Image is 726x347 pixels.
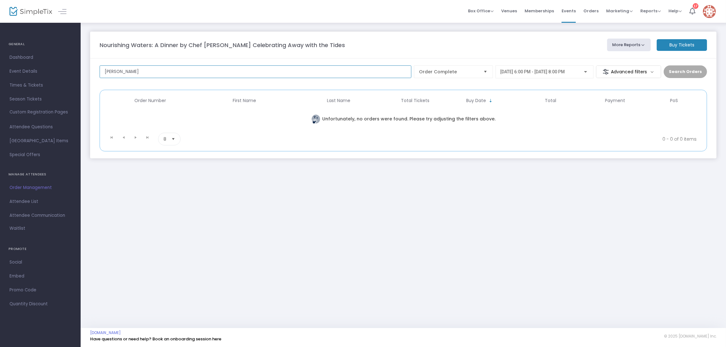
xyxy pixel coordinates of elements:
[9,272,71,280] span: Embed
[233,98,256,103] span: First Name
[489,98,494,103] span: Sortable
[9,286,71,294] span: Promo Code
[501,69,565,74] span: [DATE] 6:00 PM - [DATE] 8:00 PM
[9,109,68,115] span: Custom Registration Pages
[311,114,321,124] img: face thinking
[9,243,72,255] h4: PROMOTE
[9,184,71,192] span: Order Management
[466,98,486,103] span: Buy Date
[243,133,697,145] kendo-pager-info: 0 - 0 of 0 items
[9,137,71,145] span: [GEOGRAPHIC_DATA] Items
[9,38,72,51] h4: GENERAL
[545,98,556,103] span: Total
[9,300,71,308] span: Quantity Discount
[468,8,494,14] span: Box Office
[9,198,71,206] span: Attendee List
[327,98,350,103] span: Last Name
[670,98,678,103] span: PoS
[100,65,411,78] input: Search by name, email, phone, order number, ip address, or last 4 digits of card
[9,168,72,181] h4: MANAGE ATTENDEES
[657,39,707,51] m-button: Buy Tickets
[100,41,345,49] m-panel-title: Nourishing Waters: A Dinner by Chef [PERSON_NAME] Celebrating Away with the Tides
[501,3,517,19] span: Venues
[605,98,625,103] span: Payment
[9,53,71,62] span: Dashboard
[481,66,490,78] button: Select
[163,136,166,142] span: 8
[607,39,651,51] button: More Reports
[525,3,554,19] span: Memberships
[419,69,479,75] span: Order Complete
[9,258,71,266] span: Social
[9,225,25,232] span: Waitlist
[9,81,71,89] span: Times & Tickets
[664,334,717,339] span: © 2025 [DOMAIN_NAME] Inc.
[134,98,166,103] span: Order Number
[103,108,704,130] td: Unfortunately, no orders were found. Please try adjusting the filters above.
[9,211,71,220] span: Attendee Communication
[90,336,221,342] a: Have questions or need help? Book an onboarding session here
[90,330,121,335] a: [DOMAIN_NAME]
[9,123,71,131] span: Attendee Questions
[103,93,704,130] div: Data table
[693,3,698,9] div: 17
[603,69,609,75] img: filter
[606,8,633,14] span: Marketing
[9,67,71,76] span: Event Details
[169,133,178,145] button: Select
[9,95,71,103] span: Season Tickets
[596,65,661,78] m-button: Advanced filters
[562,3,576,19] span: Events
[640,8,661,14] span: Reports
[386,93,445,108] th: Total Tickets
[583,3,599,19] span: Orders
[668,8,682,14] span: Help
[9,151,71,159] span: Special Offers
